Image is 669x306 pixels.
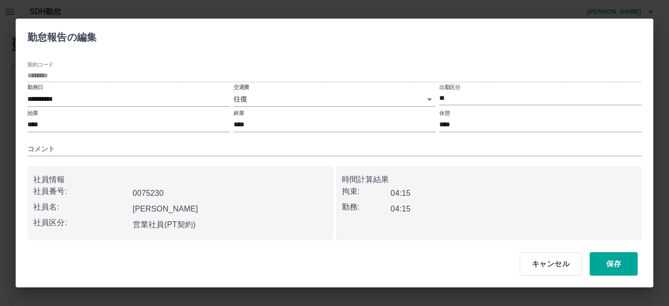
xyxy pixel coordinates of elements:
[342,201,391,213] p: 勤務:
[439,84,460,91] label: 出勤区分
[342,186,391,197] p: 拘束:
[234,92,436,106] div: 往復
[33,217,129,229] p: 社員区分:
[234,109,244,117] label: 終業
[27,84,43,91] label: 勤務日
[342,174,636,186] p: 時間計算結果
[439,109,450,117] label: 休憩
[33,186,129,197] p: 社員番号:
[391,205,411,213] b: 04:15
[27,61,53,69] label: 契約コード
[16,19,108,52] h2: 勤怠報告の編集
[234,84,249,91] label: 交通費
[133,220,196,229] b: 営業社員(PT契約)
[133,205,198,213] b: [PERSON_NAME]
[391,189,411,197] b: 04:15
[33,174,328,186] p: 社員情報
[520,252,582,276] button: キャンセル
[590,252,638,276] button: 保存
[33,201,129,213] p: 社員名:
[27,109,38,117] label: 始業
[133,189,164,197] b: 0075230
